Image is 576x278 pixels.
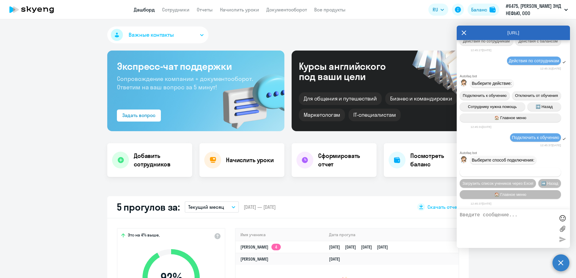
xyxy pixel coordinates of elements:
span: RU [433,6,438,13]
button: RU [428,4,448,16]
a: [DATE] [329,256,345,262]
button: Текущий месяц [185,201,239,213]
span: 🏠 Главное меню [494,192,526,197]
time: 12:45:31[DATE] [540,67,561,70]
div: Задать вопрос [122,112,155,119]
a: Документооборот [266,7,307,13]
time: 12:45:27[DATE] [471,48,491,52]
span: Важные контакты [129,31,174,39]
img: bot avatar [460,79,468,88]
button: ➡️ Назад [527,102,561,111]
p: #6475, [PERSON_NAME] ЭНД НЕФЬЮ, ООО [506,2,562,17]
button: 🏠 Главное меню [460,190,561,199]
div: Бизнес и командировки [385,92,457,105]
span: Действия с балансом [518,39,558,43]
label: Лимит 10 файлов [558,224,567,233]
span: Это на 4% выше, [128,232,160,239]
span: Действия по сотрудникам [509,58,559,63]
a: Отчеты [197,7,213,13]
h3: Экспресс-чат поддержки [117,60,275,72]
a: Все продукты [314,7,346,13]
button: Загрузить список учеников через Excel [460,179,536,188]
img: balance [490,7,496,13]
div: Autofaq bot [460,151,570,155]
button: #6475, [PERSON_NAME] ЭНД НЕФЬЮ, ООО [503,2,571,17]
time: 12:45:37[DATE] [471,202,491,205]
div: Autofaq bot [460,74,570,78]
h4: Сформировать отчет [318,152,372,168]
div: IT-специалистам [349,109,400,121]
button: Важные контакты [107,26,208,43]
button: Отключить от обучения [512,91,561,100]
span: Подключить к обучению [512,135,559,140]
h4: Добавить сотрудников [134,152,187,168]
button: Подключить к обучению [460,91,510,100]
span: Сотруднику нужна помощь [468,104,517,109]
div: Баланс [471,6,487,13]
p: Текущий месяц [188,203,224,211]
th: Имя ученика [236,229,324,241]
div: Курсы английского под ваши цели [299,61,402,82]
img: bg-img [214,63,284,131]
h4: Посмотреть баланс [410,152,464,168]
span: Отключить от обучения [515,93,558,98]
a: Сотрудники [162,7,189,13]
a: [PERSON_NAME]4 [240,244,281,250]
app-skyeng-badge: 4 [271,244,281,250]
a: [DATE][DATE][DATE][DATE] [329,244,393,250]
span: Выберите способ подключения: [472,158,534,162]
span: Скачать отчет [427,204,459,210]
span: ➡️ Назад [536,104,553,109]
span: Подключить к обучению [463,93,507,98]
button: Задать вопрос [117,110,161,122]
a: Дашборд [134,7,155,13]
button: ➡️ Назад [538,179,561,188]
span: Выберите действие: [472,81,512,86]
span: Добавить учеников вручную [485,170,536,175]
span: Загрузить список учеников через Excel [462,181,533,186]
a: [PERSON_NAME] [240,256,268,262]
th: Дата прогула [324,229,459,241]
button: Балансbalance [468,4,499,16]
img: bot avatar [460,156,468,165]
time: 12:45:31[DATE] [471,125,491,128]
span: Действия по сотрудникам [463,39,510,43]
h2: 5 прогулов за: [117,201,180,213]
div: Маркетологам [299,109,345,121]
div: Для общения и путешествий [299,92,382,105]
button: Действия по сотрудникам [460,37,513,45]
time: 12:45:37[DATE] [540,144,561,147]
button: Действия с балансом [515,37,561,45]
button: Добавить учеников вручную [460,168,561,177]
button: Сотруднику нужна помощь [460,102,525,111]
span: Сопровождение компании + документооборот. Ответим на ваш вопрос за 5 минут! [117,75,253,91]
a: Начислить уроки [220,7,259,13]
span: ➡️ Назад [541,181,558,186]
h4: Начислить уроки [226,156,274,164]
span: [DATE] — [DATE] [244,204,276,210]
button: 🏠 Главное меню [460,113,561,122]
span: 🏠 Главное меню [494,116,526,120]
